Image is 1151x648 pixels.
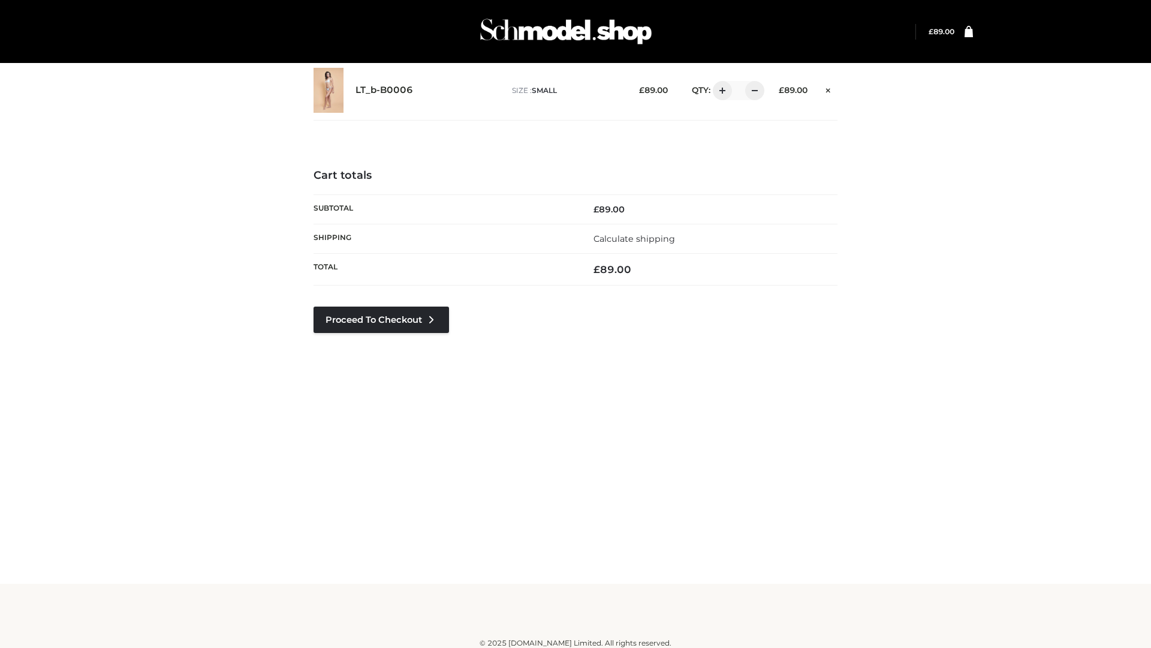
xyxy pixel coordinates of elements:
a: Calculate shipping [593,233,675,244]
div: QTY: [680,81,760,100]
bdi: 89.00 [639,85,668,95]
span: £ [779,85,784,95]
bdi: 89.00 [593,204,625,215]
a: LT_b-B0006 [355,85,413,96]
th: Subtotal [314,194,575,224]
h4: Cart totals [314,169,837,182]
a: £89.00 [929,27,954,36]
span: £ [929,27,933,36]
span: £ [593,204,599,215]
bdi: 89.00 [779,85,807,95]
bdi: 89.00 [593,263,631,275]
span: £ [593,263,600,275]
a: Remove this item [819,81,837,97]
span: SMALL [532,86,557,95]
bdi: 89.00 [929,27,954,36]
p: size : [512,85,620,96]
th: Total [314,254,575,286]
img: Schmodel Admin 964 [476,8,656,55]
a: Proceed to Checkout [314,307,449,333]
span: £ [639,85,644,95]
th: Shipping [314,224,575,253]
